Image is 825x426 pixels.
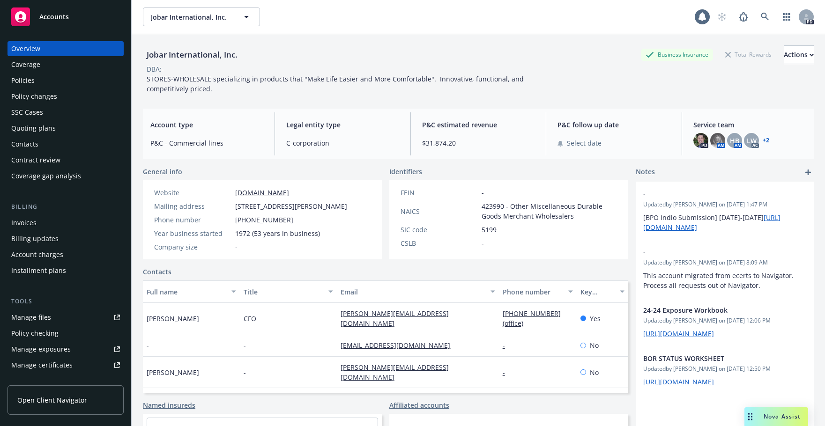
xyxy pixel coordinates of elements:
div: -Updatedby [PERSON_NAME] on [DATE] 1:47 PM[BPO Indio Submission] [DATE]-[DATE][URL][DOMAIN_NAME] [636,182,814,240]
span: 24-24 Exposure Workbook [643,305,782,315]
span: 1972 (53 years in business) [235,228,320,238]
div: Policy checking [11,326,59,341]
span: HB [730,136,739,146]
button: Key contact [577,280,629,303]
div: Phone number [154,215,231,225]
button: Nova Assist [744,407,808,426]
a: Account charges [7,247,124,262]
a: - [503,368,513,377]
div: Total Rewards [721,49,776,60]
span: P&C - Commercial lines [150,138,263,148]
a: Manage certificates [7,358,124,373]
div: Company size [154,242,231,252]
a: +2 [763,138,769,143]
div: Full name [147,287,226,297]
span: Account type [150,120,263,130]
span: P&C follow up date [557,120,670,130]
a: Policy changes [7,89,124,104]
div: FEIN [401,188,478,198]
a: Affiliated accounts [389,400,449,410]
div: Billing [7,202,124,212]
a: Coverage [7,57,124,72]
button: Actions [784,45,814,64]
img: photo [710,133,725,148]
div: Overview [11,41,40,56]
div: Mailing address [154,201,231,211]
a: SSC Cases [7,105,124,120]
a: Switch app [777,7,796,26]
div: Drag to move [744,407,756,426]
div: CSLB [401,238,478,248]
a: Named insureds [143,400,195,410]
span: - [482,238,484,248]
a: Coverage gap analysis [7,169,124,184]
div: BOR STATUS WORKSHEETUpdatedby [PERSON_NAME] on [DATE] 12:50 PM[URL][DOMAIN_NAME] [636,346,814,394]
div: Jobar International, Inc. [143,49,241,61]
div: Phone number [503,287,563,297]
span: - [244,340,246,350]
span: This account migrated from ecerts to Navigator. Process all requests out of Navigator. [643,271,795,290]
span: Notes [636,167,655,178]
span: Open Client Navigator [17,395,87,405]
a: Policies [7,73,124,88]
span: $31,874.20 [422,138,535,148]
span: No [590,340,599,350]
a: Quoting plans [7,121,124,136]
div: -Updatedby [PERSON_NAME] on [DATE] 8:09 AMThis account migrated from ecerts to Navigator. Process... [636,240,814,298]
a: Installment plans [7,263,124,278]
span: Accounts [39,13,69,21]
div: Website [154,188,231,198]
span: Identifiers [389,167,422,176]
button: Jobar International, Inc. [143,7,260,26]
a: Accounts [7,4,124,30]
div: Quoting plans [11,121,56,136]
span: Yes [590,314,601,323]
div: Contacts [11,137,38,152]
a: Invoices [7,215,124,230]
div: Year business started [154,228,231,238]
a: - [503,341,513,350]
div: SSC Cases [11,105,43,120]
a: [PERSON_NAME][EMAIL_ADDRESS][DOMAIN_NAME] [341,309,449,328]
a: add [803,167,814,178]
div: Policy changes [11,89,57,104]
img: photo [693,133,708,148]
span: 423990 - Other Miscellaneous Durable Goods Merchant Wholesalers [482,201,617,221]
div: Key contact [580,287,615,297]
span: C-corporation [286,138,399,148]
a: [URL][DOMAIN_NAME] [643,377,714,386]
div: Manage files [11,310,51,325]
span: - [482,188,484,198]
span: Select date [567,138,602,148]
span: - [147,340,149,350]
a: [DOMAIN_NAME] [235,188,289,197]
span: General info [143,167,182,176]
a: Billing updates [7,231,124,246]
div: DBA: - [147,64,164,74]
span: No [590,367,599,377]
span: Manage exposures [7,342,124,357]
button: Email [337,280,498,303]
p: [BPO Indio Submission] [DATE]-[DATE] [643,213,806,232]
span: Updated by [PERSON_NAME] on [DATE] 12:06 PM [643,316,806,325]
span: Service team [693,120,806,130]
span: LW [747,136,757,146]
div: 24-24 Exposure WorkbookUpdatedby [PERSON_NAME] on [DATE] 12:06 PM[URL][DOMAIN_NAME] [636,298,814,346]
span: Jobar International, Inc. [151,12,232,22]
div: Account charges [11,247,63,262]
button: Title [240,280,337,303]
a: [EMAIL_ADDRESS][DOMAIN_NAME] [341,341,458,350]
a: Report a Bug [734,7,753,26]
button: Phone number [499,280,577,303]
div: Invoices [11,215,37,230]
a: Search [756,7,774,26]
span: [PHONE_NUMBER] [235,215,293,225]
div: NAICS [401,206,478,216]
div: Actions [784,46,814,64]
span: Updated by [PERSON_NAME] on [DATE] 12:50 PM [643,365,806,373]
div: Tools [7,297,124,306]
a: [PERSON_NAME][EMAIL_ADDRESS][DOMAIN_NAME] [341,363,449,382]
div: Business Insurance [641,49,713,60]
span: Updated by [PERSON_NAME] on [DATE] 8:09 AM [643,258,806,267]
span: P&C estimated revenue [422,120,535,130]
